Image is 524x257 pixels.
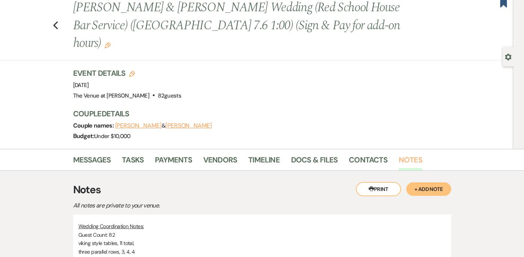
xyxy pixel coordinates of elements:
h3: Notes [73,182,451,198]
span: Budget: [73,132,95,140]
a: Tasks [122,154,144,170]
p: three parallel rows, 3, 4, 4 [78,248,446,256]
span: Under $10,000 [94,132,131,140]
span: [DATE] [73,81,89,89]
a: Payments [155,154,192,170]
button: Print [356,182,401,196]
button: Edit [105,41,111,48]
u: Wedding Coordination Notes: [78,223,144,230]
span: 82 guests [158,92,181,99]
h3: Event Details [73,68,182,78]
a: Messages [73,154,111,170]
button: [PERSON_NAME] [165,123,212,129]
a: Vendors [203,154,237,170]
h3: Couple Details [73,108,493,119]
a: Notes [399,154,422,170]
button: + Add Note [406,182,451,196]
button: [PERSON_NAME] [115,123,162,129]
a: Contacts [349,154,387,170]
span: & [115,122,212,129]
button: Open lead details [505,53,512,60]
span: Couple names: [73,122,115,129]
a: Docs & Files [291,154,338,170]
a: Timeline [248,154,280,170]
p: viking style tables, 11 total, [78,239,446,247]
p: Guest Count: 82 [78,231,446,239]
span: The Venue at [PERSON_NAME] [73,92,149,99]
p: All notes are private to your venue. [73,201,336,210]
